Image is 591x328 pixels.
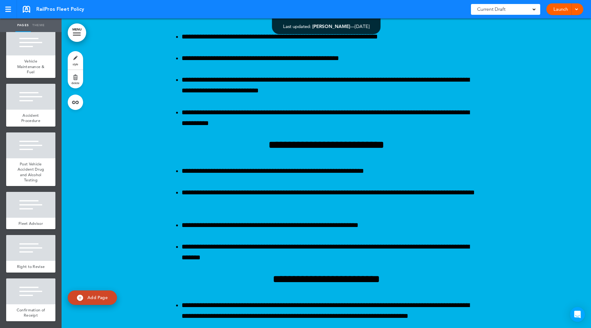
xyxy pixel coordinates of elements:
[17,307,45,318] span: Confirmation of Receipt
[355,23,370,29] span: [DATE]
[87,295,108,300] span: Add Page
[36,6,84,13] span: RailPros Fleet Policy
[570,307,585,322] div: Open Intercom Messenger
[283,23,311,29] span: Last updated:
[6,218,55,229] a: Fleet Advisor
[68,51,83,70] a: style
[17,59,44,75] span: Vehicle Maintenance & Fuel
[6,158,55,186] a: Post Vehicle Accident Drug and Alcohol Testing
[73,62,78,66] span: style
[283,24,370,29] div: —
[68,290,117,305] a: Add Page
[477,5,505,14] span: Current Draft
[31,18,46,32] a: Theme
[68,70,83,88] a: delete
[6,110,55,127] a: Accident Procedure
[18,221,43,226] span: Fleet Advisor
[312,23,350,29] span: [PERSON_NAME]
[17,264,45,269] span: Right to Revise
[6,304,55,321] a: Confirmation of Receipt
[18,161,44,183] span: Post Vehicle Accident Drug and Alcohol Testing
[6,55,55,78] a: Vehicle Maintenance & Fuel
[77,295,83,301] img: add.svg
[6,261,55,273] a: Right to Revise
[71,81,79,85] span: delete
[21,113,40,124] span: Accident Procedure
[68,23,86,42] a: MENU
[15,18,31,32] a: Pages
[551,3,570,15] a: Launch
